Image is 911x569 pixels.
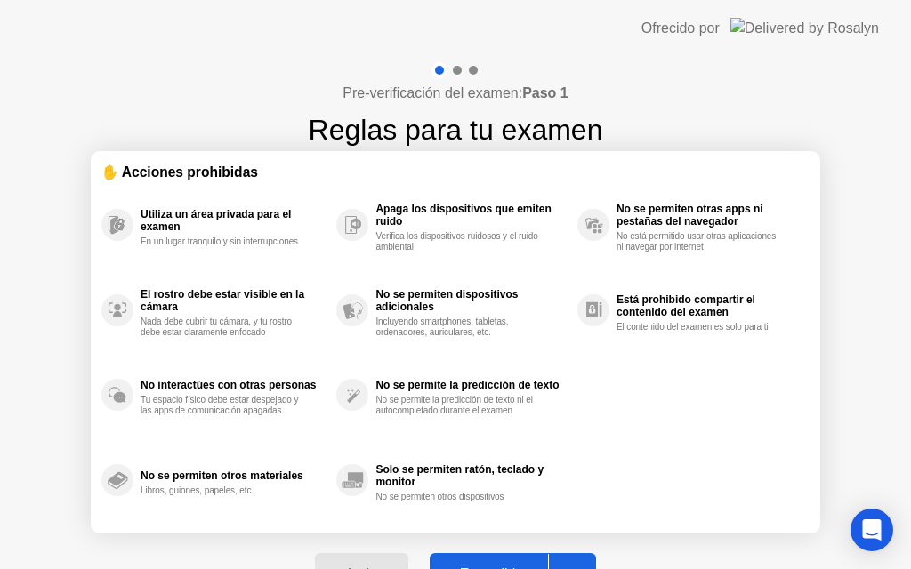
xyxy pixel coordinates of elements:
[617,293,801,318] div: Está prohibido compartir el contenido del examen
[375,288,568,313] div: No se permiten dispositivos adicionales
[617,203,801,228] div: No se permiten otras apps ni pestañas del navegador
[375,203,568,228] div: Apaga los dispositivos que emiten ruido
[141,208,327,233] div: Utiliza un área privada para el examen
[641,18,720,39] div: Ofrecido por
[101,162,810,182] div: ✋ Acciones prohibidas
[851,509,893,551] div: Open Intercom Messenger
[141,469,327,482] div: No se permiten otros materiales
[375,317,544,338] div: Incluyendo smartphones, tabletas, ordenadores, auriculares, etc.
[522,85,568,100] b: Paso 1
[375,463,568,488] div: Solo se permiten ratón, teclado y monitor
[617,322,785,333] div: El contenido del examen es solo para ti
[375,395,544,416] div: No se permite la predicción de texto ni el autocompletado durante el examen
[141,485,309,496] div: Libros, guiones, papeles, etc.
[141,395,309,416] div: Tu espacio físico debe estar despejado y las apps de comunicación apagadas
[141,288,327,313] div: El rostro debe estar visible en la cámara
[730,18,879,38] img: Delivered by Rosalyn
[617,231,785,252] div: No está permitido usar otras aplicaciones ni navegar por internet
[375,379,568,391] div: No se permite la predicción de texto
[375,231,544,252] div: Verifica los dispositivos ruidosos y el ruido ambiental
[343,83,568,104] h4: Pre-verificación del examen:
[141,317,309,338] div: Nada debe cubrir tu cámara, y tu rostro debe estar claramente enfocado
[141,236,309,247] div: En un lugar tranquilo y sin interrupciones
[141,379,327,391] div: No interactúes con otras personas
[375,492,544,502] div: No se permiten otros dispositivos
[309,108,603,151] h1: Reglas para tu examen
